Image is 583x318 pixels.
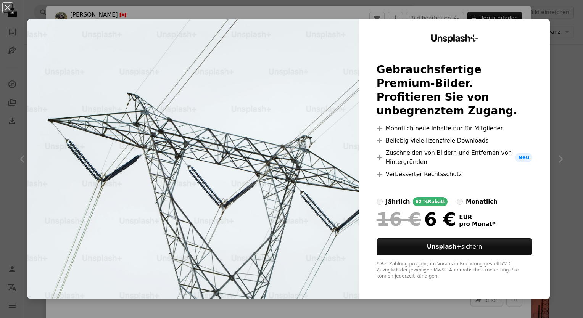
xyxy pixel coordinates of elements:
input: monatlich [457,199,463,205]
span: Neu [515,153,532,162]
li: Monatlich neue Inhalte nur für Mitglieder [377,124,532,133]
li: Zuschneiden von Bildern und Entfernen von Hintergründen [377,148,532,167]
div: 62 % Rabatt [413,197,447,206]
span: 16 € [377,209,421,229]
button: Unsplash+sichern [377,238,532,255]
div: monatlich [466,197,498,206]
div: * Bei Zahlung pro Jahr, im Voraus in Rechnung gestellt 72 € Zuzüglich der jeweiligen MwSt. Automa... [377,261,532,279]
span: EUR [459,214,495,221]
strong: Unsplash+ [427,243,461,250]
div: 6 € [377,209,456,229]
li: Verbesserter Rechtsschutz [377,170,532,179]
li: Beliebig viele lizenzfreie Downloads [377,136,532,145]
h2: Gebrauchsfertige Premium-Bilder. Profitieren Sie von unbegrenztem Zugang. [377,63,532,118]
div: jährlich [386,197,410,206]
span: pro Monat * [459,221,495,228]
input: jährlich62 %Rabatt [377,199,383,205]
